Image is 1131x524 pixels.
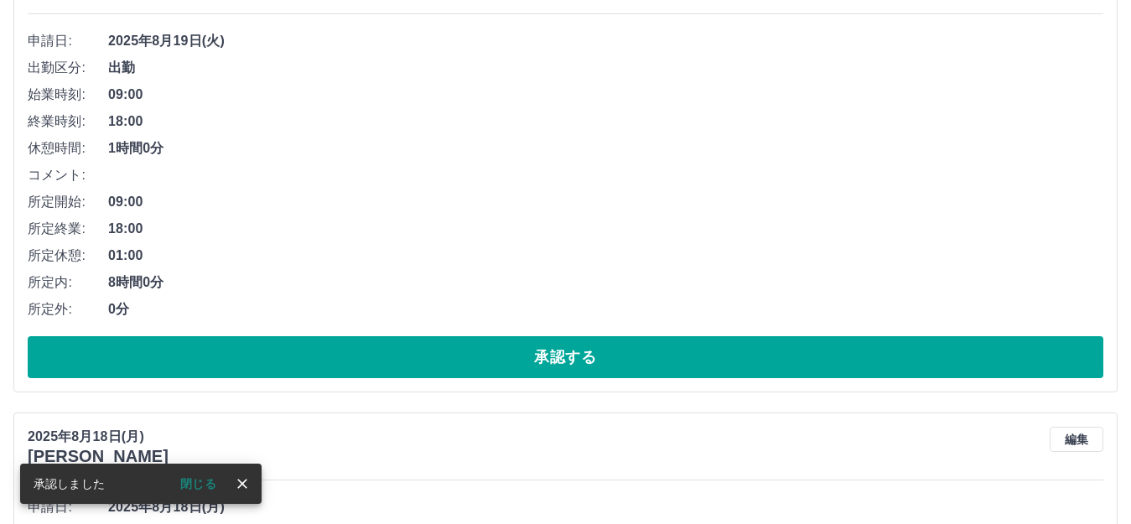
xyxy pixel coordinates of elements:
h3: [PERSON_NAME] [28,447,169,466]
p: 2025年8月18日(月) [28,427,169,447]
span: 09:00 [108,85,1103,105]
span: 所定開始: [28,192,108,212]
span: 所定内: [28,272,108,293]
span: 2025年8月18日(月) [108,497,1103,517]
button: 閉じる [167,471,230,496]
button: 編集 [1050,427,1103,452]
span: コメント: [28,165,108,185]
span: 01:00 [108,246,1103,266]
span: 出勤区分: [28,58,108,78]
span: 所定外: [28,299,108,319]
span: 終業時刻: [28,112,108,132]
button: close [230,471,255,496]
span: 始業時刻: [28,85,108,105]
span: 出勤 [108,58,1103,78]
span: 0分 [108,299,1103,319]
span: 18:00 [108,219,1103,239]
span: 所定終業: [28,219,108,239]
span: 2025年8月19日(火) [108,31,1103,51]
span: 所定休憩: [28,246,108,266]
span: 09:00 [108,192,1103,212]
span: 8時間0分 [108,272,1103,293]
span: 18:00 [108,112,1103,132]
span: 申請日: [28,497,108,517]
span: 1時間0分 [108,138,1103,158]
button: 承認する [28,336,1103,378]
div: 承認しました [34,469,105,499]
span: 休憩時間: [28,138,108,158]
span: 申請日: [28,31,108,51]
